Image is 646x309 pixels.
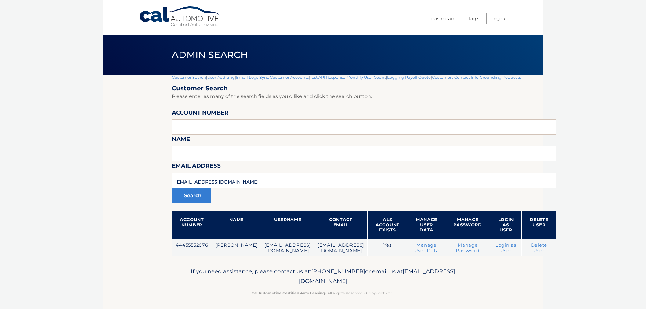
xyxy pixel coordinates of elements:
[522,211,556,239] th: Delete User
[347,75,386,80] a: Monthly User Count
[261,239,314,257] td: [EMAIL_ADDRESS][DOMAIN_NAME]
[261,211,314,239] th: Username
[387,75,431,80] a: Logging Payoff Quote
[172,161,221,173] label: Email Address
[172,108,229,119] label: Account Number
[176,267,470,286] p: If you need assistance, please contact us at: or email us at
[172,239,212,257] td: 44455532076
[368,239,408,257] td: Yes
[368,211,408,239] th: ALS Account Exists
[431,13,456,24] a: Dashboard
[314,239,367,257] td: [EMAIL_ADDRESS][DOMAIN_NAME]
[172,75,556,264] div: | | | | | | | |
[139,6,221,28] a: Cal Automotive
[172,85,556,92] h2: Customer Search
[490,211,522,239] th: Login as User
[212,211,261,239] th: Name
[531,242,547,253] a: Delete User
[172,188,211,203] button: Search
[207,75,235,80] a: User Auditing
[495,242,516,253] a: Login as User
[236,75,258,80] a: Email Logs
[176,290,470,296] p: - All Rights Reserved - Copyright 2025
[408,211,445,239] th: Manage User Data
[311,268,365,275] span: [PHONE_NUMBER]
[414,242,439,253] a: Manage User Data
[212,239,261,257] td: [PERSON_NAME]
[172,49,248,60] span: Admin Search
[172,211,212,239] th: Account Number
[310,75,345,80] a: Test API Response
[492,13,507,24] a: Logout
[480,75,521,80] a: Grounding Requests
[445,211,490,239] th: Manage Password
[469,13,479,24] a: FAQ's
[314,211,367,239] th: Contact Email
[432,75,478,80] a: Customers Contact Info
[172,92,556,101] p: Please enter as many of the search fields as you'd like and click the search button.
[456,242,480,253] a: Manage Password
[299,268,455,285] span: [EMAIL_ADDRESS][DOMAIN_NAME]
[259,75,309,80] a: Sync Customer Accounts
[172,75,206,80] a: Customer Search
[252,291,325,295] strong: Cal Automotive Certified Auto Leasing
[172,135,190,146] label: Name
